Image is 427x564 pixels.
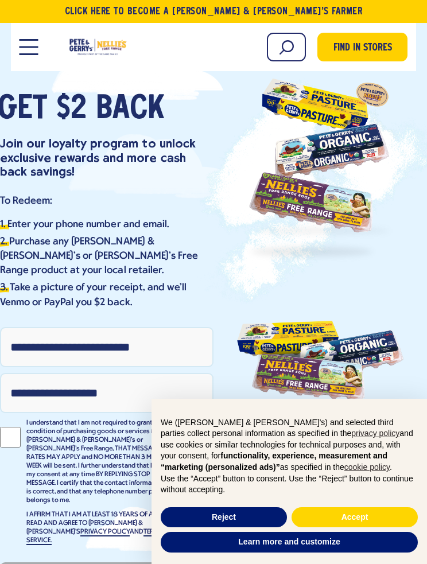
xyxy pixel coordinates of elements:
[26,528,172,545] a: TERMS OF SERVICE.
[161,473,418,496] p: Use the “Accept” button to consent. Use the “Reject” button to continue without accepting.
[292,507,418,528] button: Accept
[96,94,164,125] span: Back
[351,429,399,438] a: privacy policy
[267,33,306,61] input: Search
[161,417,418,473] p: We ([PERSON_NAME] & [PERSON_NAME]'s) and selected third parties collect personal information as s...
[80,528,130,536] a: PRIVACY POLICY
[317,33,407,61] a: Find in Stores
[161,507,287,528] button: Reject
[56,94,87,125] span: $2
[161,451,387,472] strong: functionality, experience, measurement and “marketing (personalized ads)”
[152,399,427,564] div: Notice
[333,41,392,56] span: Find in Stores
[20,39,38,55] button: Open Mobile Menu Modal Dialog
[161,532,418,553] button: Learn more and customize
[344,462,390,472] a: cookie policy
[26,511,197,545] p: I AFFIRM THAT I AM AT LEAST 18 YEARS OF AGE AND HAVE READ AND AGREE TO [PERSON_NAME] & [PERSON_NA...
[26,419,197,505] p: I understand that I am not required to grant consent as a condition of purchasing goods or servic...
